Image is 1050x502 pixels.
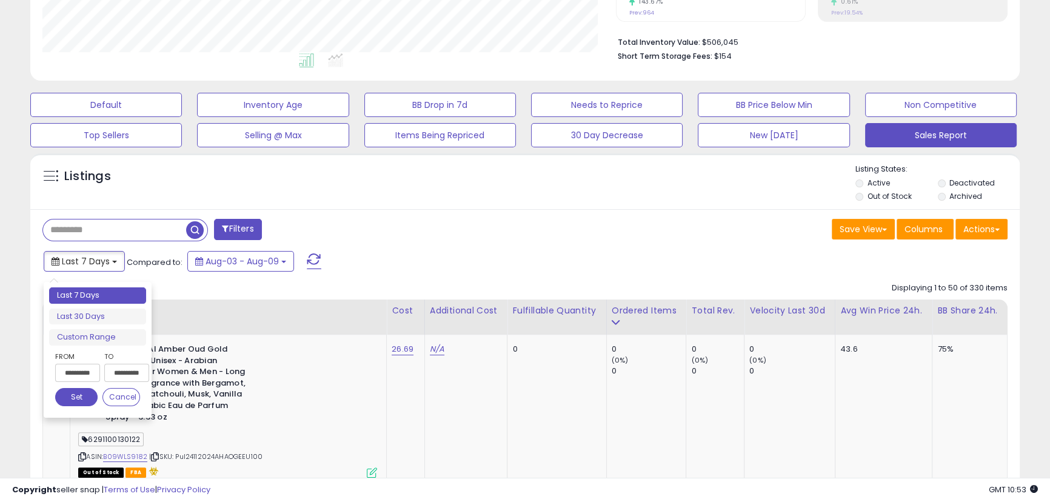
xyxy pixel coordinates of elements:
div: 0 [612,366,686,376]
button: Items Being Repriced [364,123,516,147]
span: 6291100130122 [78,432,144,446]
div: 43.6 [840,344,923,355]
small: (0%) [612,355,629,365]
small: (0%) [749,355,766,365]
div: Title [75,304,381,317]
button: Last 7 Days [44,251,125,272]
div: 0 [612,344,686,355]
button: Selling @ Max [197,123,349,147]
span: Columns [905,223,943,235]
b: Total Inventory Value: [618,37,700,47]
div: 0 [691,366,744,376]
li: $506,045 [618,34,998,49]
button: BB Drop in 7d [364,93,516,117]
div: BB Share 24h. [937,304,1002,317]
div: Cost [392,304,420,317]
button: Columns [897,219,954,239]
button: 30 Day Decrease [531,123,683,147]
label: To [104,350,140,363]
h5: Listings [64,168,111,185]
li: Custom Range [49,329,146,346]
small: Prev: 964 [629,9,654,16]
label: Out of Stock [867,191,911,201]
label: Deactivated [949,178,995,188]
div: 0 [749,366,835,376]
b: Short Term Storage Fees: [618,51,712,61]
button: BB Price Below Min [698,93,849,117]
span: Compared to: [127,256,182,268]
div: 75% [937,344,998,355]
button: Set [55,388,98,406]
button: Default [30,93,182,117]
p: Listing States: [855,164,1020,175]
span: Last 7 Days [62,255,110,267]
li: Last 30 Days [49,309,146,325]
a: 26.69 [392,343,413,355]
div: seller snap | | [12,484,210,496]
a: Terms of Use [104,484,155,495]
a: B09WLS9182 [103,452,147,462]
button: Needs to Reprice [531,93,683,117]
div: Additional Cost [430,304,503,317]
small: Prev: 19.54% [831,9,863,16]
label: Active [867,178,889,188]
div: 0 [691,344,744,355]
button: Non Competitive [865,93,1017,117]
span: $154 [714,50,732,62]
button: Filters [214,219,261,240]
li: Last 7 Days [49,287,146,304]
strong: Copyright [12,484,56,495]
button: Aug-03 - Aug-09 [187,251,294,272]
button: Cancel [102,388,140,406]
label: From [55,350,98,363]
small: (0%) [691,355,708,365]
span: Aug-03 - Aug-09 [206,255,279,267]
div: Total Rev. [691,304,739,317]
div: Ordered Items [612,304,681,317]
div: 0 [749,344,835,355]
div: Avg Win Price 24h. [840,304,927,317]
a: N/A [430,343,444,355]
div: 0 [512,344,597,355]
b: Haramain Al Amber Oud Gold Edition for Unisex - Arabian Perfume for Women & Men - Long Lasting Fr... [105,344,253,426]
label: Archived [949,191,982,201]
button: Top Sellers [30,123,182,147]
button: Inventory Age [197,93,349,117]
div: Displaying 1 to 50 of 330 items [892,283,1008,294]
span: | SKU: Pul24112024AHAOGEEU100 [149,452,262,461]
div: Fulfillable Quantity [512,304,601,317]
button: Sales Report [865,123,1017,147]
div: Velocity Last 30d [749,304,830,317]
span: 2025-08-17 10:53 GMT [989,484,1038,495]
button: Save View [832,219,895,239]
button: New [DATE] [698,123,849,147]
a: Privacy Policy [157,484,210,495]
button: Actions [955,219,1008,239]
